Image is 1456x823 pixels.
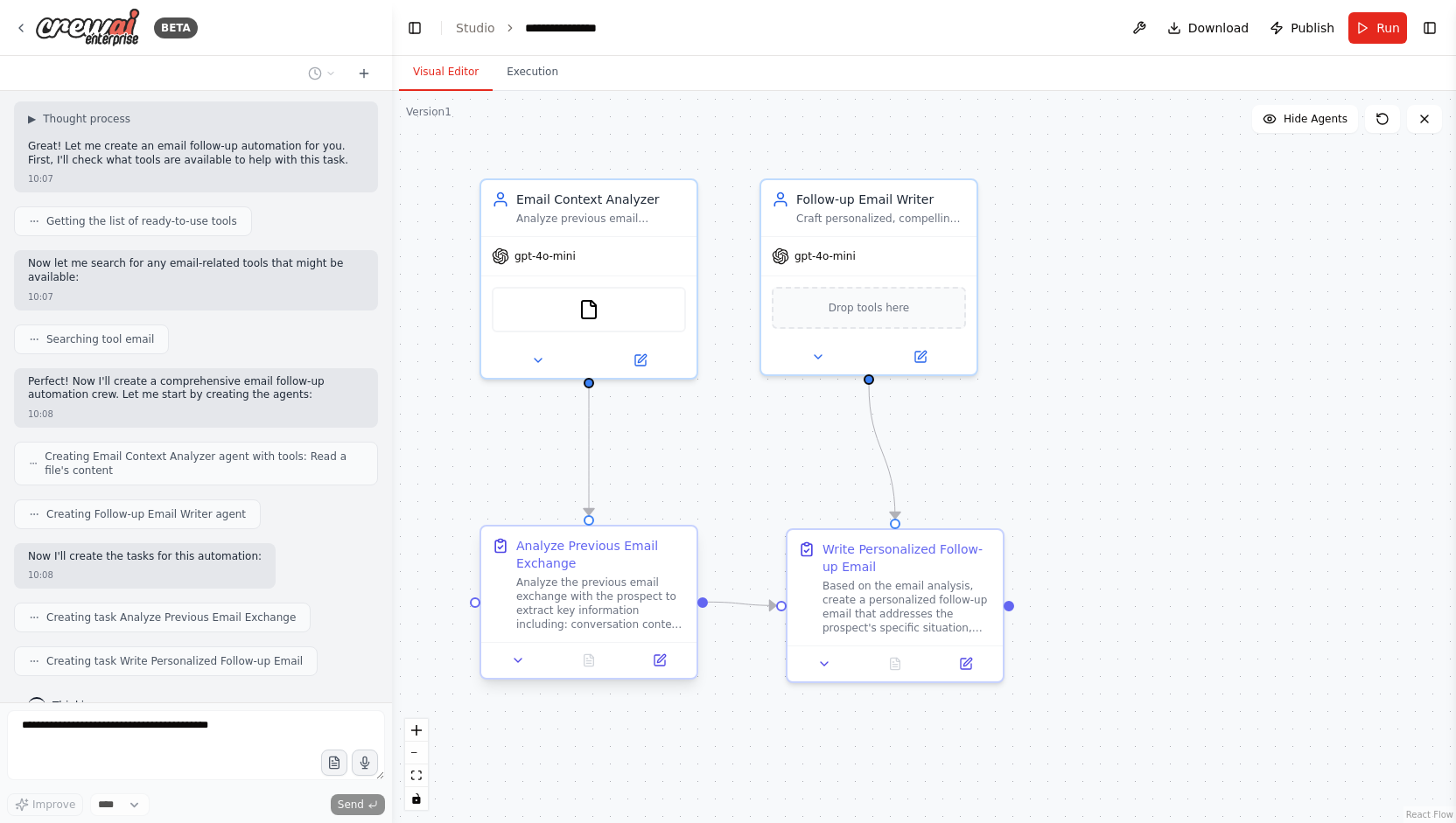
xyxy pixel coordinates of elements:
button: No output available [858,653,933,674]
button: Upload files [321,750,347,776]
div: 10:07 [28,290,53,303]
g: Edge from 2362d4f3-e9ac-4979-bb01-f088f4b9eb23 to 1cfd2993-1266-4411-bb53-3a4722e1ef20 [580,387,598,515]
button: Run [1348,12,1407,44]
button: fit view [405,764,428,787]
button: Open in side panel [629,650,689,671]
span: Send [338,798,364,812]
div: React Flow controls [405,719,428,810]
button: Execution [493,54,572,91]
g: Edge from bfc13bf1-10bf-4a83-a5f3-a9bf8917d08b to b8c7a524-85b8-493d-96d5-4e01b0e3b154 [860,384,904,519]
span: Download [1188,19,1249,37]
span: gpt-4o-mini [794,249,856,263]
button: Switch to previous chat [301,63,343,84]
button: Visual Editor [399,54,493,91]
button: Click to speak your automation idea [352,750,378,776]
span: Creating Email Context Analyzer agent with tools: Read a file's content [45,450,363,478]
button: Open in side panel [871,346,969,367]
div: Analyze previous email exchanges to understand the conversation context, prospect's interests, pa... [516,212,686,226]
div: Email Context Analyzer [516,191,686,208]
a: Studio [456,21,495,35]
button: Start a new chat [350,63,378,84]
span: ▶ [28,112,36,126]
button: Send [331,794,385,815]
span: Publish [1291,19,1334,37]
g: Edge from 1cfd2993-1266-4411-bb53-3a4722e1ef20 to b8c7a524-85b8-493d-96d5-4e01b0e3b154 [708,593,776,614]
span: Creating task Analyze Previous Email Exchange [46,610,296,624]
div: Follow-up Email Writer [796,191,966,208]
button: Improve [7,793,83,816]
button: Open in side panel [935,653,996,674]
button: Hide Agents [1252,105,1358,133]
button: Download [1160,12,1256,44]
p: Now let me search for any email-related tools that might be available: [28,257,364,284]
span: Thought process [43,112,130,126]
button: ▶Thought process [28,112,130,126]
p: Perfect! Now I'll create a comprehensive email follow-up automation crew. Let me start by creatin... [28,375,364,402]
div: BETA [154,17,198,38]
button: No output available [552,650,626,671]
div: Craft personalized, compelling follow-up emails that maintain engagement, provide value, and move... [796,212,966,226]
button: zoom out [405,742,428,764]
button: zoom in [405,719,428,742]
img: Logo [35,8,140,47]
div: Based on the email analysis, create a personalized follow-up email that addresses the prospect's ... [822,579,992,635]
span: Getting the list of ready-to-use tools [46,214,237,228]
span: Thinking... [52,699,108,713]
div: 10:08 [28,568,53,582]
a: React Flow attribution [1406,810,1453,820]
span: Searching tool email [46,332,154,346]
div: Write Personalized Follow-up EmailBased on the email analysis, create a personalized follow-up em... [786,528,1004,683]
p: Great! Let me create an email follow-up automation for you. First, I'll check what tools are avai... [28,140,364,167]
div: Write Personalized Follow-up Email [822,541,992,575]
button: Open in side panel [591,350,689,371]
div: Analyze the previous email exchange with the prospect to extract key information including: conve... [516,575,686,631]
span: Improve [32,798,75,812]
div: Version 1 [406,105,451,119]
span: Creating task Write Personalized Follow-up Email [46,654,303,668]
span: gpt-4o-mini [514,249,576,263]
button: Show right sidebar [1417,16,1442,40]
div: Email Context AnalyzerAnalyze previous email exchanges to understand the conversation context, pr... [479,178,698,380]
div: 10:08 [28,408,53,421]
div: Analyze Previous Email ExchangeAnalyze the previous email exchange with the prospect to extract k... [479,528,698,683]
div: Analyze Previous Email Exchange [516,537,686,572]
nav: breadcrumb [456,19,612,37]
span: Run [1376,19,1400,37]
div: 10:07 [28,172,53,185]
span: Creating Follow-up Email Writer agent [46,507,246,521]
span: Hide Agents [1284,112,1347,126]
button: toggle interactivity [405,787,428,810]
span: Drop tools here [829,299,910,317]
p: Now I'll create the tasks for this automation: [28,550,262,564]
button: Publish [1263,12,1341,44]
button: Hide left sidebar [402,16,427,40]
img: FileReadTool [578,299,599,320]
div: Follow-up Email WriterCraft personalized, compelling follow-up emails that maintain engagement, p... [759,178,978,376]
